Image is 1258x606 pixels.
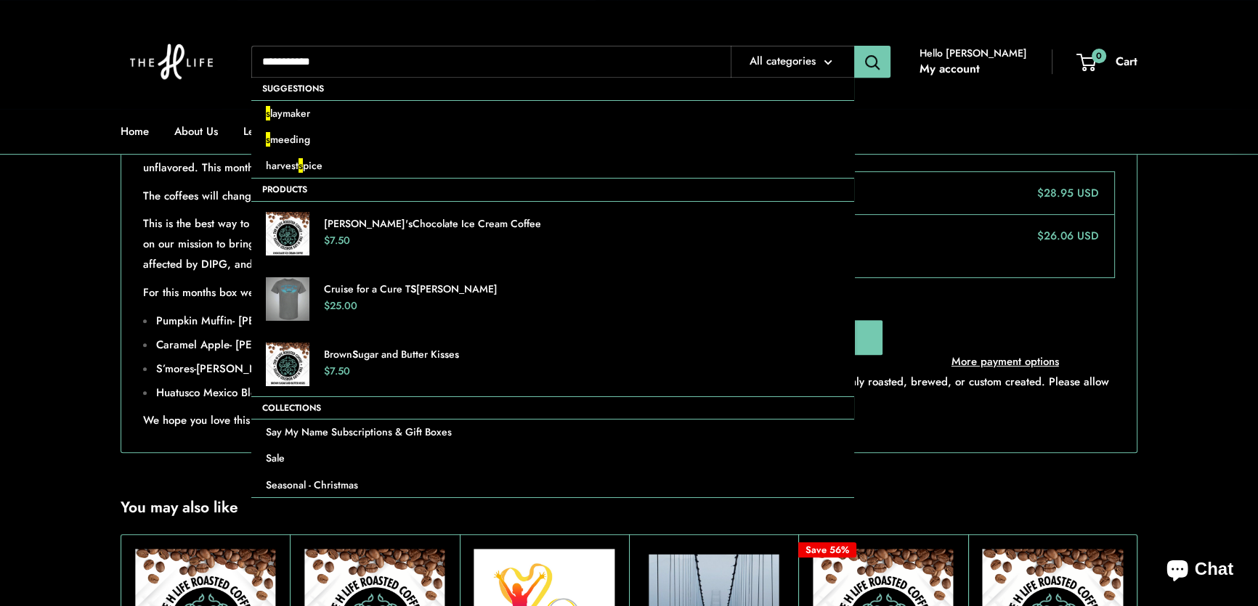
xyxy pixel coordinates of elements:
p: Brown ugar and Butter Ki e [324,348,840,362]
span: $7.50 [324,364,350,378]
p: Crui e for a Cure T [PERSON_NAME] [324,282,840,297]
img: Brown Sugar and Butter Kisses [266,342,309,385]
p: [PERSON_NAME]' Chocolate Ice Cream Coffee [324,217,840,232]
a: More payment options [896,351,1116,372]
p: IMPORTANT NOTE: Each order is freshly roasted, brewed, or custom created. Please allow 5-7 days b... [662,372,1115,412]
strong: s [344,282,348,296]
a: My account [920,58,980,80]
a: Say My Name Subscriptions & Gift Boxes [251,419,854,445]
a: slaymaker [251,99,854,126]
span: pice [303,158,322,173]
strong: s [445,347,449,361]
a: smeeding [251,126,854,152]
li: Huatusco Mexico Blend-[PERSON_NAME] [156,382,596,403]
p: Pages [251,497,854,519]
a: harvestspice [251,152,854,179]
p: This is the best way to try new coffees, while making a continuing and compounding impact on our ... [143,213,596,274]
input: Search... [251,46,731,78]
strong: S [352,347,358,361]
a: Seasonal - Christmas [251,471,854,497]
p: Auto-renews, skip or cancel anytime. [662,300,1115,320]
img: David Jr.'s Chocolate Ice Cream Coffee [266,211,309,255]
strong: s [408,216,413,231]
span: $25.00 [324,298,357,313]
a: Brown Sugar and Butter Kisses BrownSugar and Butter Kisses $7.50 [251,331,854,396]
a: 0 Cart [1078,51,1137,73]
a: Home [121,121,149,142]
p: Suggestions [251,78,854,99]
h2: You may also like [121,496,238,520]
span: 0 [1092,48,1106,62]
li: S’mores-[PERSON_NAME] [156,359,596,379]
strong: s [455,347,459,361]
p: The coffees will change monthly so there is always something new to try. [143,186,596,206]
p: We hope you love this month’s offering! [143,410,596,430]
mark: s [266,132,270,147]
span: Cart [1116,53,1137,70]
a: Sale [251,445,854,471]
div: $26.06 USD [1026,226,1099,246]
div: $28.95 USD [1026,183,1099,203]
span: laymaker [270,105,310,120]
span: Save 56% [798,542,856,557]
strong: S [410,282,416,296]
a: About Us [174,121,218,142]
p: Collections [251,396,854,418]
mark: s [299,158,303,173]
p: For this months box we are featuring: [143,282,596,303]
li: Pumpkin Muffin- [PERSON_NAME] [156,311,596,331]
a: Leave A Legacy [243,121,335,142]
button: Search [854,46,890,78]
p: Products [251,179,854,200]
img: The H Life [121,15,222,109]
a: Cruise for a Cure T Shirt Cruise for a Cure TS[PERSON_NAME] $25.00 [251,266,854,331]
span: harvest [266,158,299,173]
li: Caramel Apple- [PERSON_NAME] [156,335,596,355]
span: Hello [PERSON_NAME] [920,44,1027,62]
a: David Jr.'s Chocolate Ice Cream Coffee [PERSON_NAME]'sChocolate Ice Cream Coffee $7.50 [251,200,854,266]
strong: s [440,347,445,361]
span: $7.50 [324,233,350,247]
img: Cruise for a Cure T Shirt [266,277,309,320]
inbox-online-store-chat: Shopify online store chat [1153,547,1246,594]
span: meeding [270,132,310,147]
mark: s [266,105,270,120]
